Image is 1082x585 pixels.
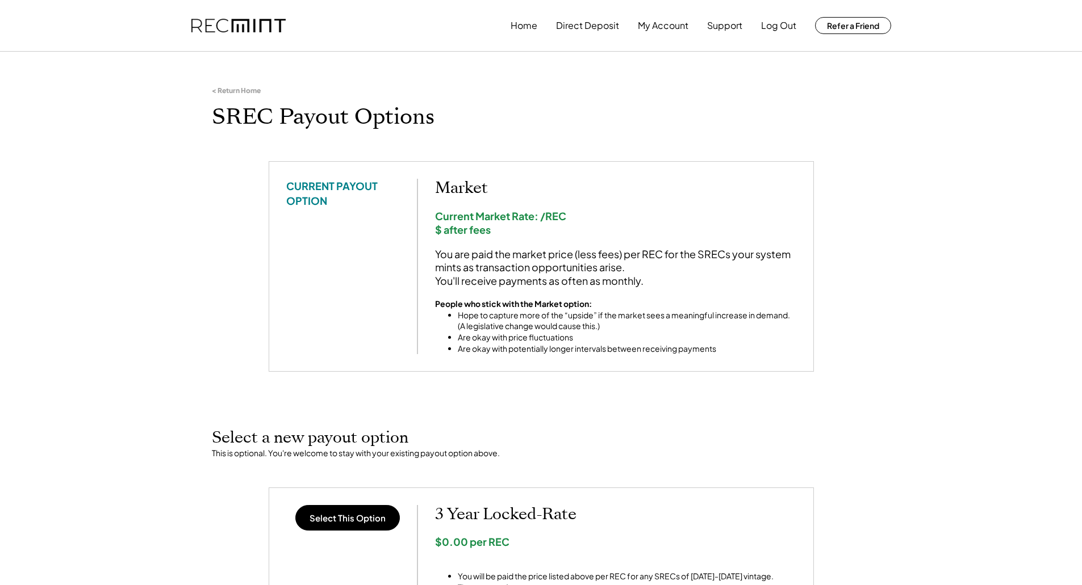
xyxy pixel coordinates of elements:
button: Direct Deposit [556,14,619,37]
h1: SREC Payout Options [212,104,871,131]
h2: Select a new payout option [212,428,871,448]
button: Select This Option [295,505,400,531]
strong: People who stick with the Market option: [435,298,592,309]
button: Home [511,14,537,37]
h2: Market [435,179,796,198]
li: Hope to capture more of the “upside” if the market sees a meaningful increase in demand. (A legis... [458,310,796,332]
div: Current Market Rate: /REC $ after fees [435,209,796,236]
button: Refer a Friend [815,17,891,34]
li: Are okay with price fluctuations [458,332,796,343]
h2: 3 Year Locked-Rate [435,505,796,524]
button: Log Out [761,14,796,37]
img: recmint-logotype%403x.png [191,19,286,33]
div: This is optional. You're welcome to stay with your existing payout option above. [212,448,871,459]
button: Support [707,14,742,37]
button: My Account [638,14,688,37]
div: CURRENT PAYOUT OPTION [286,179,400,207]
li: Are okay with potentially longer intervals between receiving payments [458,343,796,355]
div: You are paid the market price (less fees) per REC for the SRECs your system mints as transaction ... [435,247,796,287]
div: < Return Home [212,86,261,95]
div: $0.00 per REC [435,535,796,548]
